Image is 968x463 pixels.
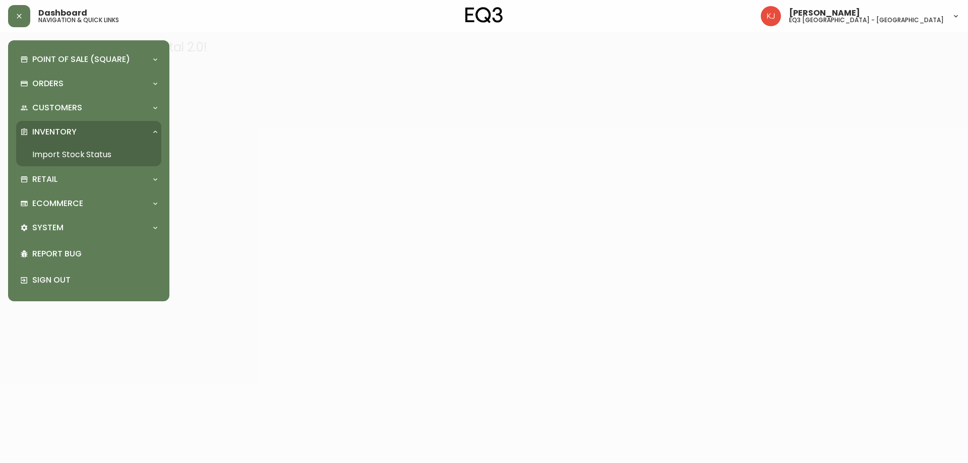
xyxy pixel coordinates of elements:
p: Point of Sale (Square) [32,54,130,65]
div: Customers [16,97,161,119]
div: Ecommerce [16,192,161,215]
a: Import Stock Status [16,143,161,166]
p: Report Bug [32,248,157,259]
div: Orders [16,73,161,95]
div: Retail [16,168,161,190]
span: Dashboard [38,9,87,17]
div: System [16,217,161,239]
span: [PERSON_NAME] [789,9,860,17]
div: Report Bug [16,241,161,267]
p: Ecommerce [32,198,83,209]
h5: navigation & quick links [38,17,119,23]
div: Point of Sale (Square) [16,48,161,71]
img: 24a625d34e264d2520941288c4a55f8e [761,6,781,26]
p: Sign Out [32,275,157,286]
p: System [32,222,64,233]
p: Inventory [32,126,77,138]
img: logo [465,7,503,23]
p: Orders [32,78,64,89]
h5: eq3 [GEOGRAPHIC_DATA] - [GEOGRAPHIC_DATA] [789,17,944,23]
p: Customers [32,102,82,113]
div: Sign Out [16,267,161,293]
p: Retail [32,174,57,185]
div: Inventory [16,121,161,143]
